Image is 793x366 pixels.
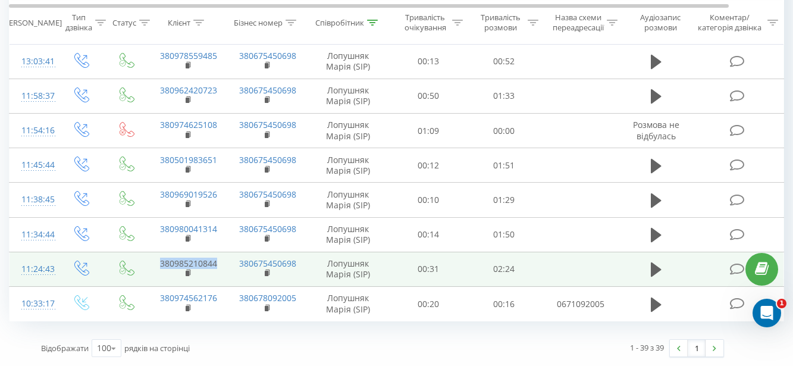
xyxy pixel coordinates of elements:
span: Відображати [41,343,89,354]
div: Аудіозапис розмови [631,12,690,33]
td: 01:29 [466,183,541,217]
div: [PERSON_NAME] [2,17,62,27]
div: Бізнес номер [234,17,283,27]
a: 380962420723 [160,85,217,96]
a: 380675450698 [239,50,296,61]
a: 380675450698 [239,119,296,130]
div: Клієнт [168,17,190,27]
td: Лопушняк Марія (SIP) [306,114,390,148]
td: Лопушняк Марія (SIP) [306,44,390,79]
td: 02:24 [466,252,541,286]
div: 11:24:43 [21,258,46,281]
td: 00:00 [466,114,541,148]
div: 1 - 39 з 39 [630,342,664,354]
a: 380985210844 [160,258,217,269]
a: 380978559485 [160,50,217,61]
td: 00:14 [390,217,466,252]
div: 11:45:44 [21,154,46,177]
a: 380675450698 [239,258,296,269]
td: 00:52 [466,44,541,79]
a: 380675450698 [239,154,296,165]
div: 13:03:41 [21,50,46,73]
a: 380675450698 [239,223,296,234]
div: 11:54:16 [21,119,46,142]
a: 380675450698 [239,85,296,96]
a: 380678092005 [239,292,296,304]
td: Лопушняк Марія (SIP) [306,183,390,217]
a: 1 [688,340,706,356]
a: 380675450698 [239,189,296,200]
div: Коментар/категорія дзвінка [695,12,764,33]
div: Співробітник [315,17,364,27]
a: 380974562176 [160,292,217,304]
a: 380969019526 [160,189,217,200]
td: 00:20 [390,287,466,321]
td: 00:31 [390,252,466,286]
div: 100 [97,342,111,354]
div: Статус [112,17,136,27]
div: 11:38:45 [21,188,46,211]
a: 380501983651 [160,154,217,165]
iframe: Intercom live chat [753,299,781,327]
a: 380974625108 [160,119,217,130]
div: Тривалість розмови [477,12,525,33]
td: 00:13 [390,44,466,79]
span: Розмова не відбулась [633,119,679,141]
span: 1 [777,299,786,308]
span: рядків на сторінці [124,343,190,354]
td: 0671092005 [541,287,620,321]
td: Лопушняк Марія (SIP) [306,287,390,321]
td: 00:10 [390,183,466,217]
div: 10:33:17 [21,292,46,315]
div: Назва схеми переадресації [552,12,603,33]
td: Лопушняк Марія (SIP) [306,217,390,252]
td: 00:50 [390,79,466,113]
div: 11:34:44 [21,223,46,246]
td: 00:12 [390,148,466,183]
div: 11:58:37 [21,85,46,108]
td: 00:16 [466,287,541,321]
td: 01:50 [466,217,541,252]
div: Тривалість очікування [401,12,449,33]
td: Лопушняк Марія (SIP) [306,252,390,286]
td: 01:51 [466,148,541,183]
td: Лопушняк Марія (SIP) [306,79,390,113]
td: 01:09 [390,114,466,148]
a: 380980041314 [160,223,217,234]
td: 01:33 [466,79,541,113]
div: Тип дзвінка [65,12,92,33]
td: Лопушняк Марія (SIP) [306,148,390,183]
